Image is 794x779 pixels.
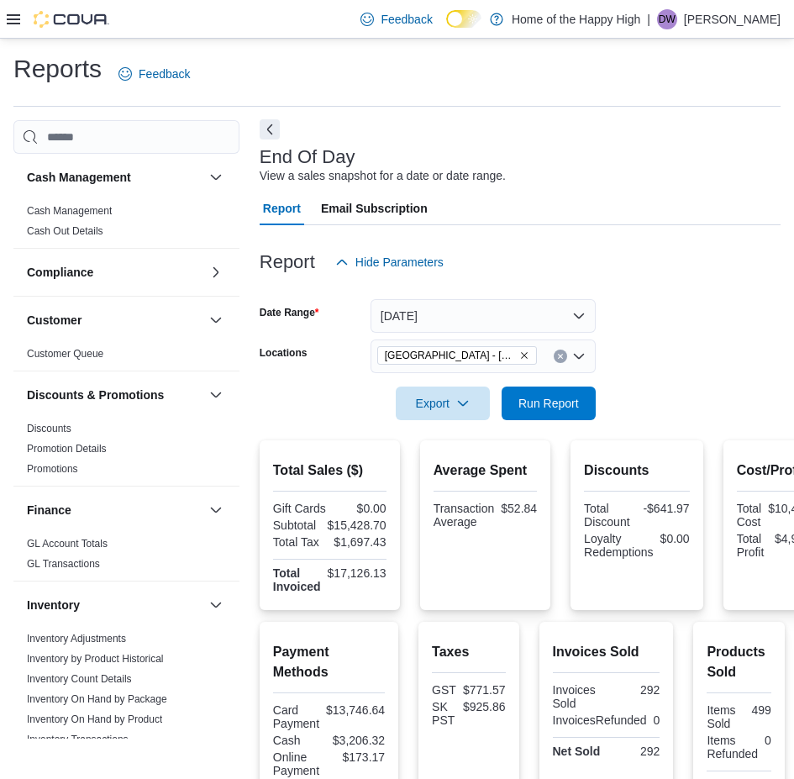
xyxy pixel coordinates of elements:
[27,653,164,665] a: Inventory by Product Historical
[27,387,164,403] h3: Discounts & Promotions
[27,692,167,706] span: Inventory On Hand by Package
[13,534,239,581] div: Finance
[27,502,202,518] button: Finance
[328,518,386,532] div: $15,428.70
[27,734,129,745] a: Inventory Transactions
[328,566,386,580] div: $17,126.13
[27,462,78,476] span: Promotions
[273,734,326,747] div: Cash
[273,703,319,730] div: Card Payment
[13,201,239,248] div: Cash Management
[609,745,660,758] div: 292
[332,750,385,764] div: $173.17
[502,387,596,420] button: Run Report
[206,262,226,282] button: Compliance
[206,310,226,330] button: Customer
[657,9,677,29] div: David Wegner
[273,535,326,549] div: Total Tax
[765,734,771,747] div: 0
[446,28,447,29] span: Dark Mode
[273,461,386,481] h2: Total Sales ($)
[27,422,71,435] span: Discounts
[27,633,126,645] a: Inventory Adjustments
[27,204,112,218] span: Cash Management
[654,713,660,727] div: 0
[273,566,321,593] strong: Total Invoiced
[659,9,676,29] span: DW
[34,11,109,28] img: Cova
[333,535,386,549] div: $1,697.43
[707,734,758,761] div: Items Refunded
[27,713,162,725] a: Inventory On Hand by Product
[27,264,93,281] h3: Compliance
[660,532,690,545] div: $0.00
[27,673,132,685] a: Inventory Count Details
[27,169,131,186] h3: Cash Management
[27,225,103,237] a: Cash Out Details
[321,192,428,225] span: Email Subscription
[332,734,385,747] div: $3,206.32
[501,502,537,515] div: $52.84
[112,57,197,91] a: Feedback
[463,700,506,713] div: $925.86
[743,703,771,717] div: 499
[260,167,506,185] div: View a sales snapshot for a date or date range.
[27,502,71,518] h3: Finance
[326,703,385,717] div: $13,746.64
[27,205,112,217] a: Cash Management
[553,642,660,662] h2: Invoices Sold
[707,703,735,730] div: Items Sold
[27,264,202,281] button: Compliance
[27,224,103,238] span: Cash Out Details
[206,500,226,520] button: Finance
[27,713,162,726] span: Inventory On Hand by Product
[432,642,505,662] h2: Taxes
[206,595,226,615] button: Inventory
[27,347,103,361] span: Customer Queue
[584,502,634,529] div: Total Discount
[432,683,456,697] div: GST
[584,532,654,559] div: Loyalty Redemptions
[707,642,771,682] h2: Products Sold
[463,683,506,697] div: $771.57
[354,3,439,36] a: Feedback
[432,700,456,727] div: SK PST
[609,683,660,697] div: 292
[27,538,108,550] a: GL Account Totals
[27,463,78,475] a: Promotions
[139,66,190,82] span: Feedback
[273,642,385,682] h2: Payment Methods
[206,385,226,405] button: Discounts & Promotions
[13,52,102,86] h1: Reports
[647,9,650,29] p: |
[260,252,315,272] h3: Report
[27,672,132,686] span: Inventory Count Details
[640,502,690,515] div: -$641.97
[518,395,579,412] span: Run Report
[553,713,647,727] div: InvoicesRefunded
[371,299,596,333] button: [DATE]
[260,306,319,319] label: Date Range
[260,119,280,139] button: Next
[737,502,762,529] div: Total Cost
[27,557,100,571] span: GL Transactions
[13,418,239,486] div: Discounts & Promotions
[27,537,108,550] span: GL Account Totals
[260,147,355,167] h3: End Of Day
[434,461,537,481] h2: Average Spent
[329,245,450,279] button: Hide Parameters
[355,254,444,271] span: Hide Parameters
[27,169,202,186] button: Cash Management
[27,443,107,455] a: Promotion Details
[27,693,167,705] a: Inventory On Hand by Package
[333,502,386,515] div: $0.00
[27,652,164,666] span: Inventory by Product Historical
[396,387,490,420] button: Export
[434,502,495,529] div: Transaction Average
[385,347,516,364] span: [GEOGRAPHIC_DATA] - [GEOGRAPHIC_DATA] - Fire & Flower
[27,387,202,403] button: Discounts & Promotions
[263,192,301,225] span: Report
[27,348,103,360] a: Customer Queue
[27,632,126,645] span: Inventory Adjustments
[512,9,640,29] p: Home of the Happy High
